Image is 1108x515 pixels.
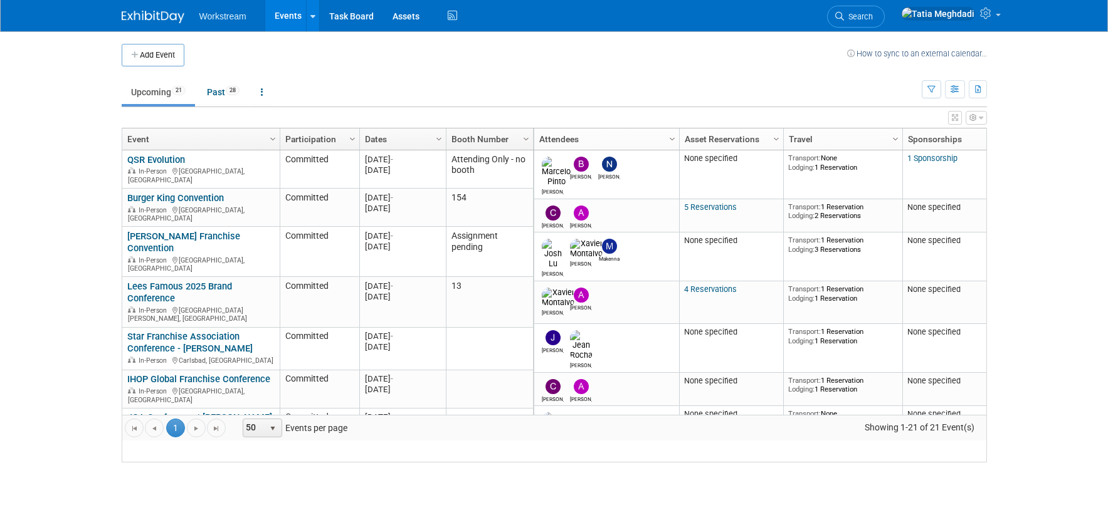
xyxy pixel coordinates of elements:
img: Chris Connelly [546,379,561,394]
div: Xavier Montalvo [570,259,592,267]
a: Event [127,128,272,150]
span: Workstream [199,11,246,21]
span: Showing 1-21 of 21 Event(s) [853,419,986,436]
img: Xavier Montalvo [542,288,574,308]
div: None 1 Reservation [788,153,897,172]
a: Column Settings [346,128,359,147]
div: [DATE] [365,412,440,422]
a: Search [827,6,885,28]
a: [PERSON_NAME] Franchise Convention [127,231,240,254]
div: Benjamin Guyaux [570,172,592,180]
span: None specified [684,153,737,163]
img: In-Person Event [128,356,135,363]
div: [DATE] [365,154,440,165]
div: [DATE] [365,203,440,214]
span: - [391,374,393,383]
div: Nicole Kim [598,172,620,180]
div: [GEOGRAPHIC_DATA][PERSON_NAME], [GEOGRAPHIC_DATA] [127,304,274,323]
span: Go to the previous page [149,424,159,434]
span: Go to the last page [211,424,221,434]
a: Dates [365,128,438,150]
span: None specified [684,409,737,419]
span: Transport: [788,284,821,293]
img: In-Person Event [128,206,135,212]
span: Column Settings [347,134,357,144]
span: None specified [684,236,737,245]
div: Chris Connelly [542,394,564,402]
div: Josh Lu [542,269,564,277]
div: [DATE] [365,192,440,203]
div: [GEOGRAPHIC_DATA], [GEOGRAPHIC_DATA] [127,385,274,404]
span: None specified [907,202,961,212]
span: None specified [684,327,737,336]
a: Upcoming21 [122,80,195,104]
a: Attendees [539,128,671,150]
span: - [391,155,393,164]
span: - [391,231,393,241]
img: Andrew Walters [574,379,589,394]
span: Column Settings [268,134,278,144]
div: 1 Reservation 2 Reservations [788,202,897,221]
span: In-Person [139,167,171,175]
span: Column Settings [771,134,781,144]
img: Josh Lu [542,239,564,269]
a: Go to the last page [207,419,226,437]
span: In-Person [139,306,171,315]
div: Xavier Montalvo [542,308,564,316]
span: Events per page [226,419,360,437]
img: Jacob Davis [546,330,561,345]
td: Committed [280,328,359,370]
span: None specified [907,284,961,294]
span: None specified [907,236,961,245]
a: Star Franchise Association Conference - [PERSON_NAME] [127,331,253,354]
td: Assignment pending [446,227,533,277]
span: Lodging: [788,163,815,172]
div: None None [788,409,897,427]
img: In-Person Event [128,256,135,263]
span: Transport: [788,202,821,211]
img: Andrew Walters [574,205,589,221]
span: - [391,412,393,422]
div: 1 Reservation 3 Reservations [788,236,897,254]
span: Lodging: [788,336,815,345]
span: Column Settings [521,134,531,144]
span: Lodging: [788,385,815,393]
div: [GEOGRAPHIC_DATA], [GEOGRAPHIC_DATA] [127,165,274,184]
span: Transport: [788,153,821,162]
span: None specified [907,327,961,336]
a: Go to the previous page [145,419,164,437]
img: Chris Connelly [546,205,561,221]
a: Column Settings [432,128,446,147]
td: Committed [280,370,359,408]
span: Column Settings [890,134,900,144]
div: [DATE] [365,373,440,384]
div: [DATE] [365,331,440,341]
div: Makenna Clark [598,254,620,262]
span: select [268,424,278,434]
span: Transport: [788,236,821,244]
td: Attending Only - no booth [446,150,533,189]
span: None specified [684,376,737,385]
a: 4 Reservations [684,284,737,294]
span: Lodging: [788,294,815,303]
img: Benjamin Guyaux [574,157,589,172]
span: None specified [907,376,961,385]
span: - [391,331,393,341]
img: Xavier Montalvo [570,239,603,259]
span: Search [844,12,873,21]
a: Column Settings [889,128,902,147]
span: - [391,193,393,202]
a: Lees Famous 2025 Brand Conference [127,281,232,304]
td: Committed [280,408,359,459]
span: In-Person [139,256,171,264]
td: Committed [280,227,359,277]
span: Go to the first page [129,424,139,434]
div: [DATE] [365,231,440,241]
div: 1 Reservation 1 Reservation [788,327,897,345]
a: Column Settings [665,128,679,147]
td: Committed [280,150,359,189]
img: In-Person Event [128,167,135,174]
img: Nicole Kim [602,157,617,172]
span: Transport: [788,376,821,385]
div: 1 Reservation 1 Reservation [788,284,897,303]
